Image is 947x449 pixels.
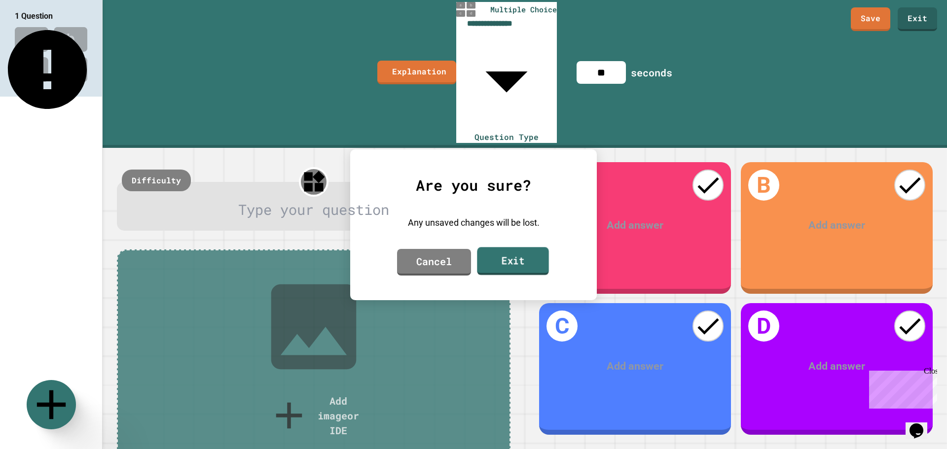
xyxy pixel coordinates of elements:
span: 1 Question [15,11,53,21]
h1: C [546,311,578,342]
img: multiple-choice-thumbnail.png [456,2,476,17]
a: Cancel [397,249,471,276]
div: Difficulty [122,170,191,191]
div: seconds [631,65,672,80]
h1: D [748,311,779,342]
a: Save [851,7,890,31]
a: Exit [477,247,548,275]
a: Explanation [377,61,456,84]
div: Chat with us now!Close [4,4,68,63]
span: Multiple Choice [490,4,557,15]
iframe: chat widget [865,367,937,409]
h1: B [748,170,779,201]
div: Add image or IDE [316,393,361,438]
div: Are you sure? [375,174,572,196]
div: Any unsaved changes will be lost. [375,216,572,229]
iframe: chat widget [906,410,937,439]
a: Exit [898,7,937,31]
span: Question Type [474,132,539,142]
